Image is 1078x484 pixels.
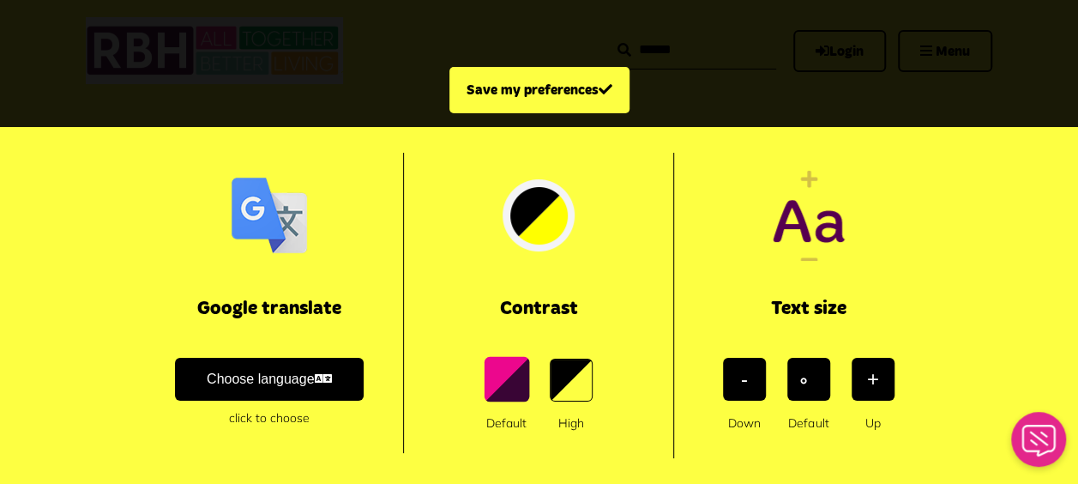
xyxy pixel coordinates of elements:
[449,67,629,113] button: Save my preferences
[152,295,386,324] span: Google translate
[152,409,386,427] span: click to choose
[448,170,629,261] img: Colour contrast
[787,414,830,433] span: Default
[550,414,593,433] span: High
[723,358,766,401] button: Font size down
[691,295,926,324] span: Text size
[852,358,894,401] button: Font size up
[718,170,900,261] img: Font size
[1001,407,1078,484] iframe: Netcall Web Assistant for live chat
[787,358,830,401] button: Font size default
[550,359,593,402] button: button
[178,170,360,261] img: Google translate
[485,414,528,433] span: Default
[723,414,766,433] span: Down
[852,414,894,433] span: Up
[484,357,529,402] button: button
[421,295,655,324] span: Contrast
